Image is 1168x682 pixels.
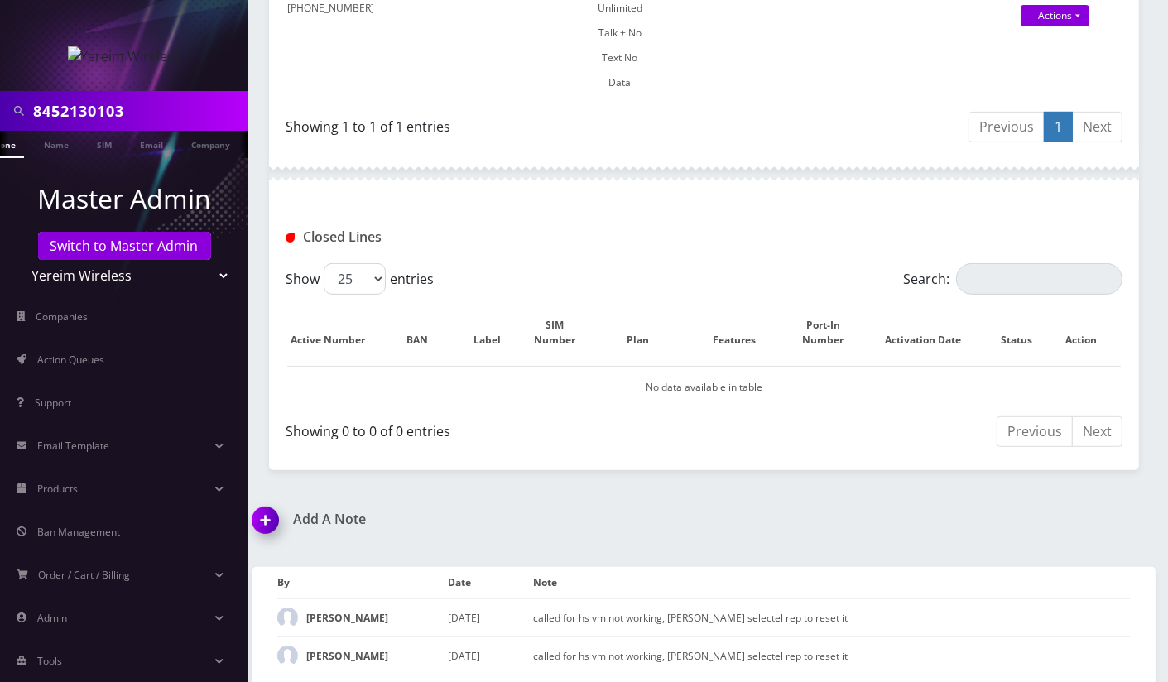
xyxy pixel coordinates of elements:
div: Showing 1 to 1 of 1 entries [286,110,692,137]
img: Yereim Wireless [68,46,181,66]
td: called for hs vm not working, [PERSON_NAME] selectel rep to reset it [533,636,1131,675]
img: Closed Lines [286,233,295,243]
a: Next [1072,112,1122,142]
td: [DATE] [448,636,533,675]
a: Actions [1021,5,1089,26]
span: Ban Management [37,525,120,539]
a: Company [183,131,238,156]
span: Order / Cart / Billing [39,568,131,582]
th: Note [533,567,1131,598]
th: Plan: activate to sort column ascending [600,301,692,364]
th: Status: activate to sort column ascending [993,301,1055,364]
span: Products [37,482,78,496]
span: Tools [37,654,62,668]
th: Active Number: activate to sort column descending [287,301,386,364]
strong: [PERSON_NAME] [306,649,388,663]
th: Action : activate to sort column ascending [1057,301,1121,364]
a: 1 [1044,112,1073,142]
td: No data available in table [287,366,1121,408]
a: Name [36,131,77,156]
input: Search in Company [33,95,244,127]
input: Search: [956,263,1122,295]
th: Date [448,567,533,598]
th: Activation Date: activate to sort column ascending [871,301,992,364]
th: Port-In Number: activate to sort column ascending [793,301,869,364]
span: Admin [37,611,67,625]
td: [DATE] [448,598,533,636]
th: Features: activate to sort column ascending [694,301,792,364]
th: By [277,567,448,598]
span: Support [35,396,71,410]
select: Showentries [324,263,386,295]
a: Add A Note [252,511,692,527]
td: called for hs vm not working, [PERSON_NAME] selectel rep to reset it [533,598,1131,636]
a: Previous [969,112,1045,142]
div: Showing 0 to 0 of 0 entries [286,415,692,441]
h1: Closed Lines [286,229,548,245]
a: Next [1072,416,1122,447]
span: Companies [36,310,89,324]
label: Show entries [286,263,434,295]
span: Action Queues [37,353,104,367]
a: Switch to Master Admin [38,232,211,260]
th: BAN: activate to sort column ascending [387,301,464,364]
th: Label: activate to sort column ascending [465,301,526,364]
a: SIM [89,131,120,156]
a: Previous [997,416,1073,447]
a: Email [132,131,171,156]
span: Email Template [37,439,109,453]
strong: [PERSON_NAME] [306,611,388,625]
label: Search: [903,263,1122,295]
th: SIM Number: activate to sort column ascending [528,301,598,364]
